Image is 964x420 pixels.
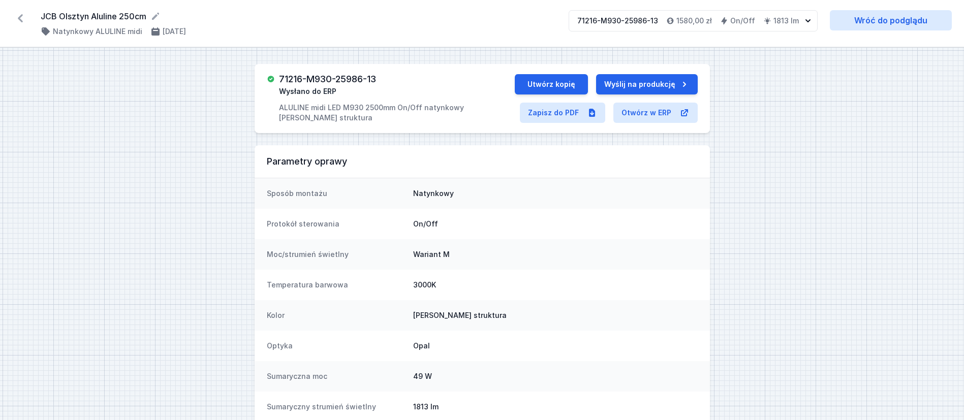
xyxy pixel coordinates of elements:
[279,103,514,123] p: ALULINE midi LED M930 2500mm On/Off natynkowy [PERSON_NAME] struktura
[267,249,405,260] dt: Moc/strumień świetlny
[53,26,142,37] h4: Natynkowy ALULINE midi
[279,86,336,96] span: Wysłano do ERP
[163,26,186,37] h4: [DATE]
[830,10,952,30] a: Wróć do podglądu
[569,10,818,31] button: 71216-M930-25986-131580,00 złOn/Off1813 lm
[41,10,556,22] form: JCB Olsztyn Aluline 250cm
[413,310,698,320] dd: [PERSON_NAME] struktura
[267,402,405,412] dt: Sumaryczny strumień świetlny
[413,341,698,351] dd: Opal
[267,188,405,199] dt: Sposób montażu
[267,341,405,351] dt: Optyka
[267,310,405,320] dt: Kolor
[413,219,698,229] dd: On/Off
[267,280,405,290] dt: Temperatura barwowa
[773,16,799,26] h4: 1813 lm
[613,103,698,123] a: Otwórz w ERP
[267,155,698,168] h3: Parametry oprawy
[267,371,405,381] dt: Sumaryczna moc
[413,280,698,290] dd: 3000K
[267,219,405,229] dt: Protokół sterowania
[279,74,376,84] h3: 71216-M930-25986-13
[413,188,698,199] dd: Natynkowy
[413,249,698,260] dd: Wariant M
[596,74,698,94] button: Wyślij na produkcję
[520,103,605,123] a: Zapisz do PDF
[730,16,755,26] h4: On/Off
[515,74,588,94] button: Utwórz kopię
[676,16,712,26] h4: 1580,00 zł
[413,371,698,381] dd: 49 W
[577,16,658,26] div: 71216-M930-25986-13
[413,402,698,412] dd: 1813 lm
[150,11,161,21] button: Edytuj nazwę projektu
